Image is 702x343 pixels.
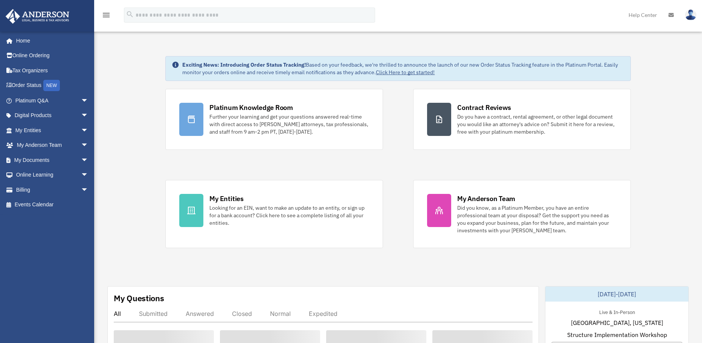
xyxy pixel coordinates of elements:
div: Platinum Knowledge Room [209,103,293,112]
a: menu [102,13,111,20]
div: Do you have a contract, rental agreement, or other legal document you would like an attorney's ad... [457,113,617,136]
div: Normal [270,310,291,317]
div: Looking for an EIN, want to make an update to an entity, or sign up for a bank account? Click her... [209,204,369,227]
a: Platinum Knowledge Room Further your learning and get your questions answered real-time with dire... [165,89,383,150]
a: Click Here to get started! [376,69,435,76]
span: arrow_drop_down [81,138,96,153]
span: arrow_drop_down [81,152,96,168]
div: Based on your feedback, we're thrilled to announce the launch of our new Order Status Tracking fe... [182,61,624,76]
a: Home [5,33,96,48]
a: My Anderson Teamarrow_drop_down [5,138,100,153]
div: My Entities [209,194,243,203]
span: arrow_drop_down [81,93,96,108]
a: My Entitiesarrow_drop_down [5,123,100,138]
a: My Documentsarrow_drop_down [5,152,100,168]
a: My Entities Looking for an EIN, want to make an update to an entity, or sign up for a bank accoun... [165,180,383,248]
a: Events Calendar [5,197,100,212]
a: Digital Productsarrow_drop_down [5,108,100,123]
a: My Anderson Team Did you know, as a Platinum Member, you have an entire professional team at your... [413,180,631,248]
a: Billingarrow_drop_down [5,182,100,197]
div: NEW [43,80,60,91]
span: arrow_drop_down [81,168,96,183]
div: My Anderson Team [457,194,515,203]
div: Closed [232,310,252,317]
div: My Questions [114,293,164,304]
div: All [114,310,121,317]
img: Anderson Advisors Platinum Portal [3,9,72,24]
a: Online Learningarrow_drop_down [5,168,100,183]
div: Further your learning and get your questions answered real-time with direct access to [PERSON_NAM... [209,113,369,136]
div: Answered [186,310,214,317]
span: arrow_drop_down [81,108,96,123]
div: Submitted [139,310,168,317]
span: arrow_drop_down [81,182,96,198]
span: [GEOGRAPHIC_DATA], [US_STATE] [571,318,663,327]
a: Contract Reviews Do you have a contract, rental agreement, or other legal document you would like... [413,89,631,150]
div: Live & In-Person [593,308,641,316]
a: Order StatusNEW [5,78,100,93]
i: search [126,10,134,18]
a: Platinum Q&Aarrow_drop_down [5,93,100,108]
span: arrow_drop_down [81,123,96,138]
div: [DATE]-[DATE] [545,287,688,302]
div: Expedited [309,310,337,317]
span: Structure Implementation Workshop [567,330,667,339]
a: Online Ordering [5,48,100,63]
i: menu [102,11,111,20]
div: Did you know, as a Platinum Member, you have an entire professional team at your disposal? Get th... [457,204,617,234]
strong: Exciting News: Introducing Order Status Tracking! [182,61,306,68]
div: Contract Reviews [457,103,511,112]
a: Tax Organizers [5,63,100,78]
img: User Pic [685,9,696,20]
